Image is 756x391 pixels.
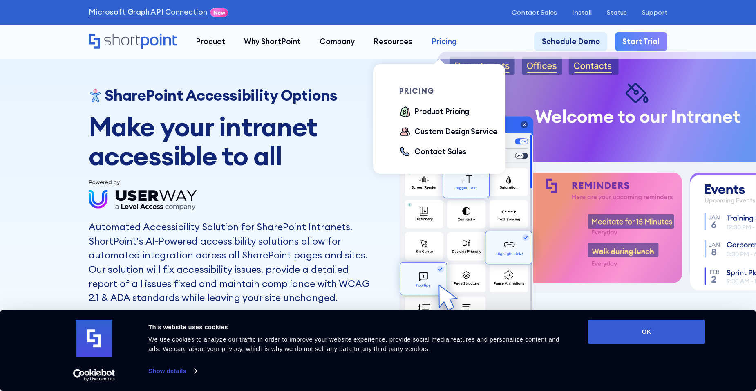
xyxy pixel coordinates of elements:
a: Resources [364,32,422,51]
h2: Make your intranet accessible to all [89,112,372,170]
button: OK [588,320,705,344]
a: Schedule Demo [534,32,607,51]
p: ShortPoint's AI-Powered accessibility solutions allow for automated integration across all ShareP... [89,234,372,305]
a: Contact Sales [399,146,467,158]
div: Why ShortPoint [244,36,301,47]
div: pricing [399,87,505,95]
span: We use cookies to analyze our traffic in order to improve your website experience, provide social... [148,336,559,352]
a: Usercentrics Cookiebot - opens in a new window [58,369,130,381]
div: Company [320,36,355,47]
a: Show details [148,365,197,377]
h2: Automated Accessibility Solution for SharePoint Intranets. [89,220,372,234]
div: Custom Design Service [414,126,497,137]
a: Home [89,34,177,50]
a: Product Pricing [399,106,469,118]
a: Why ShortPoint [235,32,310,51]
a: Custom Design Service [399,126,497,138]
a: Product [186,32,235,51]
img: Userway [89,178,197,213]
a: Support - open in a new tab [642,9,667,16]
p: Support [642,9,667,16]
div: Contact Sales [414,146,467,157]
p: Status [607,9,627,16]
a: Contact Sales [512,9,557,16]
a: Start Trial [615,32,667,51]
a: Microsoft Graph API Connection [89,7,207,18]
div: Resources [374,36,412,47]
img: Accessibility for SharePoint [89,89,102,102]
h1: SharePoint Accessibility Options [105,87,337,104]
a: Install [572,9,592,16]
dotlottie-player: ShortPoint Accessibility Animation [378,52,756,358]
img: logo [76,320,112,357]
a: Company [310,32,364,51]
div: Pricing [432,36,456,47]
a: Status - open in a new tab [607,9,627,16]
div: Product Pricing [414,106,469,117]
div: This website uses cookies [148,322,570,332]
a: Pricing [422,32,466,51]
div: Product [196,36,225,47]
